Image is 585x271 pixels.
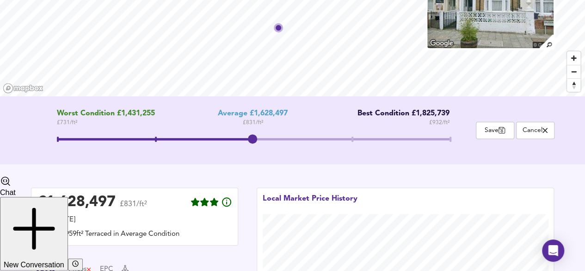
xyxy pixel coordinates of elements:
[516,122,554,139] button: Cancel
[567,78,580,92] button: Reset bearing to north
[37,229,232,239] div: Source: 1,959ft² Terraced in Average Condition
[521,126,549,135] span: Cancel
[542,239,564,262] div: Open Intercom Messenger
[567,51,580,65] button: Zoom in
[4,261,64,269] span: New Conversation
[37,195,116,209] div: £ 1,628,497
[567,79,580,92] span: Reset bearing to north
[263,194,357,214] div: Local Market Price History
[218,109,288,118] div: Average £1,628,497
[37,215,232,225] div: Date: [DATE]
[120,201,147,214] span: £831/ft²
[243,118,263,127] span: £ 831 / ft²
[3,83,43,94] a: Mapbox homepage
[351,109,450,118] div: Best Condition £1,825,739
[567,65,580,78] button: Zoom out
[57,118,155,127] span: £ 731 / ft²
[57,109,155,118] span: Worst Condition £1,431,255
[538,33,554,50] img: search
[476,122,514,139] button: Save
[429,118,450,127] span: £ 932 / ft²
[481,126,509,135] span: Save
